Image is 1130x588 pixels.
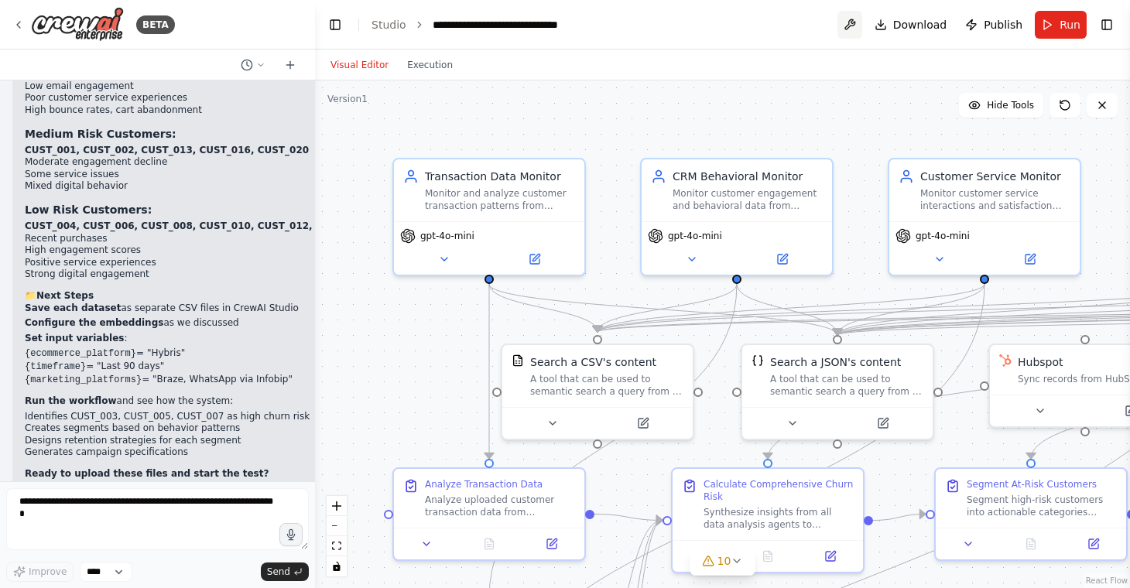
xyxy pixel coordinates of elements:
[920,187,1070,212] div: Monitor customer service interactions and satisfaction metrics from {customer_service_platform} t...
[704,506,854,531] div: Synthesize insights from all data analysis agents to calculate comprehensive churn risk scores fo...
[420,230,474,242] span: gpt-4o-mini
[327,556,347,576] button: toggle interactivity
[25,347,727,361] li: = "Hybris"
[398,56,462,74] button: Execution
[25,395,727,408] p: and see how the system:
[830,284,992,335] g: Edge from b752963d-5e44-4d36-8aa6-da3445a32c22 to 02cc6c58-c9df-46aa-9c5c-6b56de807389
[752,354,764,367] img: JSONSearchTool
[25,92,727,104] li: Poor customer service experiences
[25,244,727,257] li: High engagement scores
[279,523,303,546] button: Click to speak your automation idea
[425,169,575,184] div: Transaction Data Monitor
[25,333,727,345] p: :
[25,333,124,344] strong: Set input variables
[770,354,901,370] div: Search a JSON's content
[491,250,578,268] button: Open in side panel
[803,547,857,566] button: Open in side panel
[671,467,865,573] div: Calculate Comprehensive Churn RiskSynthesize insights from all data analysis agents to calculate ...
[920,169,1070,184] div: Customer Service Monitor
[136,15,175,34] div: BETA
[873,507,926,528] g: Edge from 24fb6fa2-f5a1-444d-9839-151afe68a525 to fb0b43da-f6a2-4942-9096-87bca531ccec
[372,19,406,31] a: Studio
[25,220,425,231] strong: CUST_004, CUST_006, CUST_008, CUST_010, CUST_012, CUST_014, CUST_018
[25,317,727,330] p: as we discussed
[25,435,727,447] li: Designs retention strategies for each segment
[1018,354,1063,370] div: Hubspot
[25,422,727,435] li: Creates segments based on behavior patterns
[425,494,575,518] div: Analyze uploaded customer transaction data from {ecommerce_platform} to identify customers showin...
[25,233,727,245] li: Recent purchases
[916,230,970,242] span: gpt-4o-mini
[967,478,1097,491] div: Segment At-Risk Customers
[25,156,727,169] li: Moderate engagement decline
[25,303,122,313] strong: Save each dataset
[738,250,826,268] button: Open in side panel
[1067,535,1120,553] button: Open in side panel
[261,562,309,581] button: Send
[735,547,801,566] button: No output available
[327,496,347,516] button: zoom in
[327,536,347,556] button: fit view
[481,284,605,332] g: Edge from 576f6e47-c3df-4f6b-8210-6035173ce883 to fc00767f-dc48-4931-9723-bb77cb423bef
[839,414,926,432] button: Open in side panel
[25,468,269,479] strong: Ready to upload these files and start the test?
[998,535,1064,553] button: No output available
[481,284,497,459] g: Edge from 576f6e47-c3df-4f6b-8210-6035173ce883 to a3e94f9e-a856-4f68-a99c-fe3de9758077
[530,354,656,370] div: Search a CSV's content
[741,344,934,440] div: JSONSearchToolSearch a JSON's contentA tool that can be used to semantic search a query from a JS...
[530,373,683,398] div: A tool that can be used to semantic search a query from a CSV's content.
[717,553,731,569] span: 10
[25,395,117,406] strong: Run the workflow
[25,128,176,140] strong: Medium Risk Customers:
[673,169,823,184] div: CRM Behavioral Monitor
[25,374,142,385] code: {marketing_platforms}
[668,230,722,242] span: gpt-4o-mini
[25,303,727,315] p: as separate CSV files in CrewAI Studio
[888,158,1081,276] div: Customer Service MonitorMonitor customer service interactions and satisfaction metrics from {cust...
[1086,576,1128,585] a: React Flow attribution
[25,374,727,387] li: = "Braze, WhatsApp via Infobip"
[893,17,947,32] span: Download
[25,446,727,459] li: Generates campaign specifications
[327,93,368,105] div: Version 1
[501,344,694,440] div: CSVSearchToolSearch a CSV's contentA tool that can be used to semantic search a query from a CSV'...
[327,516,347,536] button: zoom out
[425,478,543,491] div: Analyze Transaction Data
[967,494,1117,518] div: Segment high-risk customers into actionable categories based on their risk profiles, customer val...
[590,284,745,332] g: Edge from 2b94dd0a-b59f-4260-b057-553893afd568 to fc00767f-dc48-4931-9723-bb77cb423bef
[25,145,309,156] strong: CUST_001, CUST_002, CUST_013, CUST_016, CUST_020
[594,507,663,528] g: Edge from a3e94f9e-a856-4f68-a99c-fe3de9758077 to 24fb6fa2-f5a1-444d-9839-151afe68a525
[25,361,727,374] li: = "Last 90 days"
[1096,14,1118,36] button: Show right sidebar
[868,11,954,39] button: Download
[770,373,923,398] div: A tool that can be used to semantic search a query from a JSON's content.
[525,535,578,553] button: Open in side panel
[267,566,290,578] span: Send
[25,257,727,269] li: Positive service experiences
[25,411,727,423] li: Identifies CUST_003, CUST_005, CUST_007 as high churn risk
[457,535,522,553] button: No output available
[934,467,1128,561] div: Segment At-Risk CustomersSegment high-risk customers into actionable categories based on their ri...
[959,11,1029,39] button: Publish
[324,14,346,36] button: Hide left sidebar
[392,467,586,561] div: Analyze Transaction DataAnalyze uploaded customer transaction data from {ecommerce_platform} to i...
[986,250,1073,268] button: Open in side panel
[25,203,152,216] strong: Low Risk Customers:
[984,17,1022,32] span: Publish
[25,348,136,359] code: {ecommerce_platform}
[987,99,1034,111] span: Hide Tools
[999,354,1012,367] img: HubSpot
[590,284,992,332] g: Edge from b752963d-5e44-4d36-8aa6-da3445a32c22 to fc00767f-dc48-4931-9723-bb77cb423bef
[959,93,1043,118] button: Hide Tools
[25,180,727,193] li: Mixed digital behavior
[599,414,687,432] button: Open in side panel
[372,17,598,32] nav: breadcrumb
[690,547,756,576] button: 10
[25,361,86,372] code: {timeframe}
[25,169,727,181] li: Some service issues
[36,290,94,301] strong: Next Steps
[392,158,586,276] div: Transaction Data MonitorMonitor and analyze customer transaction patterns from {ecommerce_platfor...
[278,56,303,74] button: Start a new chat
[1060,17,1080,32] span: Run
[25,80,727,93] li: Low email engagement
